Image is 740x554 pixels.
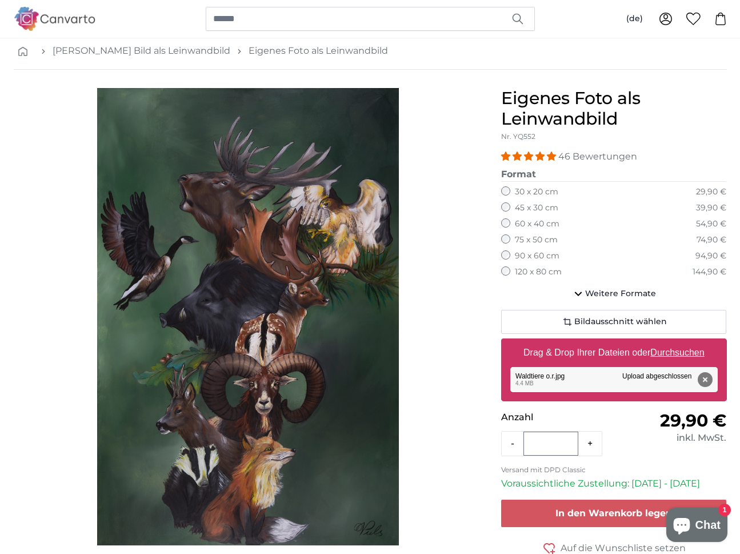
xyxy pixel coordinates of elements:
[585,288,656,300] span: Weitere Formate
[519,341,709,364] label: Drag & Drop Ihrer Dateien oder
[249,44,388,58] a: Eigenes Foto als Leinwandbild
[697,234,726,246] div: 74,90 €
[663,508,731,545] inbox-online-store-chat: Onlineshop-Chat von Shopify
[14,88,483,545] div: 1 of 1
[660,410,726,431] span: 29,90 €
[501,410,614,424] p: Anzahl
[14,33,727,70] nav: breadcrumbs
[696,218,726,230] div: 54,90 €
[617,9,652,29] button: (de)
[501,310,727,334] button: Bildausschnitt wählen
[501,282,727,305] button: Weitere Formate
[501,168,727,182] legend: Format
[515,234,558,246] label: 75 x 50 cm
[515,186,558,198] label: 30 x 20 cm
[515,266,562,278] label: 120 x 80 cm
[501,88,727,129] h1: Eigenes Foto als Leinwandbild
[501,500,727,527] button: In den Warenkorb legen
[555,508,672,519] span: In den Warenkorb legen
[574,316,667,328] span: Bildausschnitt wählen
[501,465,727,475] p: Versand mit DPD Classic
[578,432,602,455] button: +
[14,7,96,30] img: Canvarto
[515,202,558,214] label: 45 x 30 cm
[53,44,230,58] a: [PERSON_NAME] Bild als Leinwandbild
[502,432,523,455] button: -
[695,250,726,262] div: 94,90 €
[97,88,399,545] img: personalised-canvas-print
[501,151,558,162] span: 4.93 stars
[696,202,726,214] div: 39,90 €
[650,348,704,357] u: Durchsuchen
[696,186,726,198] div: 29,90 €
[614,431,726,445] div: inkl. MwSt.
[515,218,559,230] label: 60 x 40 cm
[515,250,559,262] label: 90 x 60 cm
[501,477,727,491] p: Voraussichtliche Zustellung: [DATE] - [DATE]
[558,151,637,162] span: 46 Bewertungen
[693,266,726,278] div: 144,90 €
[501,132,535,141] span: Nr. YQ552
